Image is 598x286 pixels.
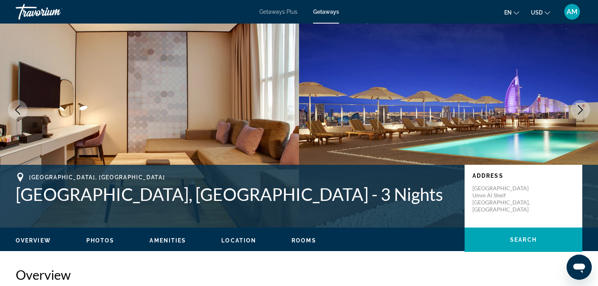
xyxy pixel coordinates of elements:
[531,9,543,16] span: USD
[292,237,316,244] button: Rooms
[504,9,512,16] span: en
[149,237,186,244] button: Amenities
[510,237,537,243] span: Search
[29,174,165,180] span: [GEOGRAPHIC_DATA], [GEOGRAPHIC_DATA]
[562,4,582,20] button: User Menu
[571,100,590,120] button: Next image
[86,237,115,244] button: Photos
[531,7,550,18] button: Change currency
[567,8,578,16] span: AM
[504,7,519,18] button: Change language
[8,100,27,120] button: Previous image
[472,185,535,213] p: [GEOGRAPHIC_DATA] Umm Al Sheif [GEOGRAPHIC_DATA], [GEOGRAPHIC_DATA]
[16,267,582,282] h2: Overview
[16,237,51,244] button: Overview
[16,2,94,22] a: Travorium
[465,228,582,252] button: Search
[567,255,592,280] iframe: Кнопка запуска окна обмена сообщениями
[313,9,339,15] a: Getaways
[16,184,457,204] h1: [GEOGRAPHIC_DATA], [GEOGRAPHIC_DATA] - 3 Nights
[472,173,574,179] p: Address
[259,9,297,15] a: Getaways Plus
[221,237,256,244] button: Location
